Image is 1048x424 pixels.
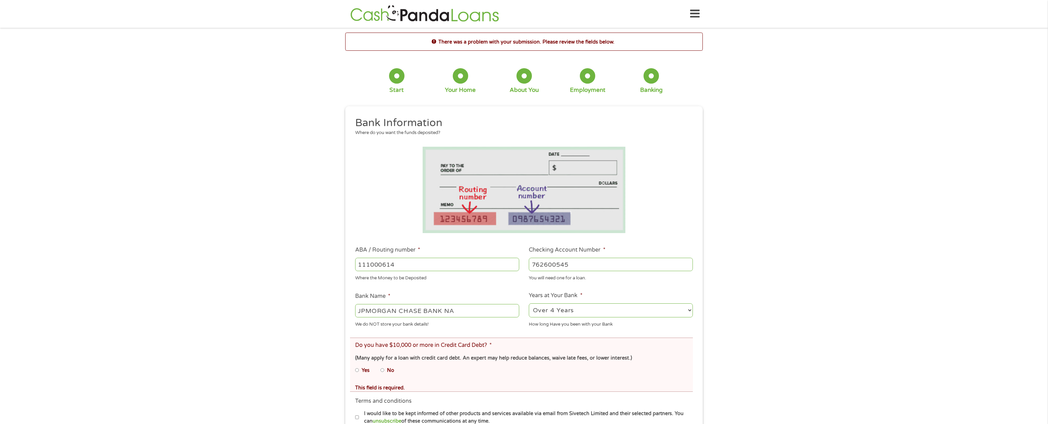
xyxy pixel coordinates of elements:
[389,86,404,94] div: Start
[570,86,606,94] div: Employment
[355,246,420,254] label: ABA / Routing number
[387,367,394,374] label: No
[355,384,688,392] div: This field is required.
[355,272,519,281] div: Where the Money to be Deposited
[355,293,390,300] label: Bank Name
[355,398,412,405] label: Terms and conditions
[362,367,370,374] label: Yes
[355,354,688,362] div: (Many apply for a loan with credit card debt. An expert may help reduce balances, waive late fees...
[355,342,492,349] label: Do you have $10,000 or more in Credit Card Debt?
[348,4,501,24] img: GetLoanNow Logo
[529,246,605,254] label: Checking Account Number
[529,292,582,299] label: Years at Your Bank
[355,318,519,328] div: We do NOT store your bank details!
[529,258,693,271] input: 345634636
[346,38,702,46] h2: There was a problem with your submission. Please review the fields below.
[423,147,625,233] img: Routing number location
[445,86,476,94] div: Your Home
[355,130,688,136] div: Where do you want the funds deposited?
[373,418,401,424] a: unsubscribe
[529,318,693,328] div: How long Have you been with your Bank
[510,86,539,94] div: About You
[640,86,663,94] div: Banking
[355,116,688,130] h2: Bank Information
[529,272,693,281] div: You will need one for a loan.
[355,258,519,271] input: 263177916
